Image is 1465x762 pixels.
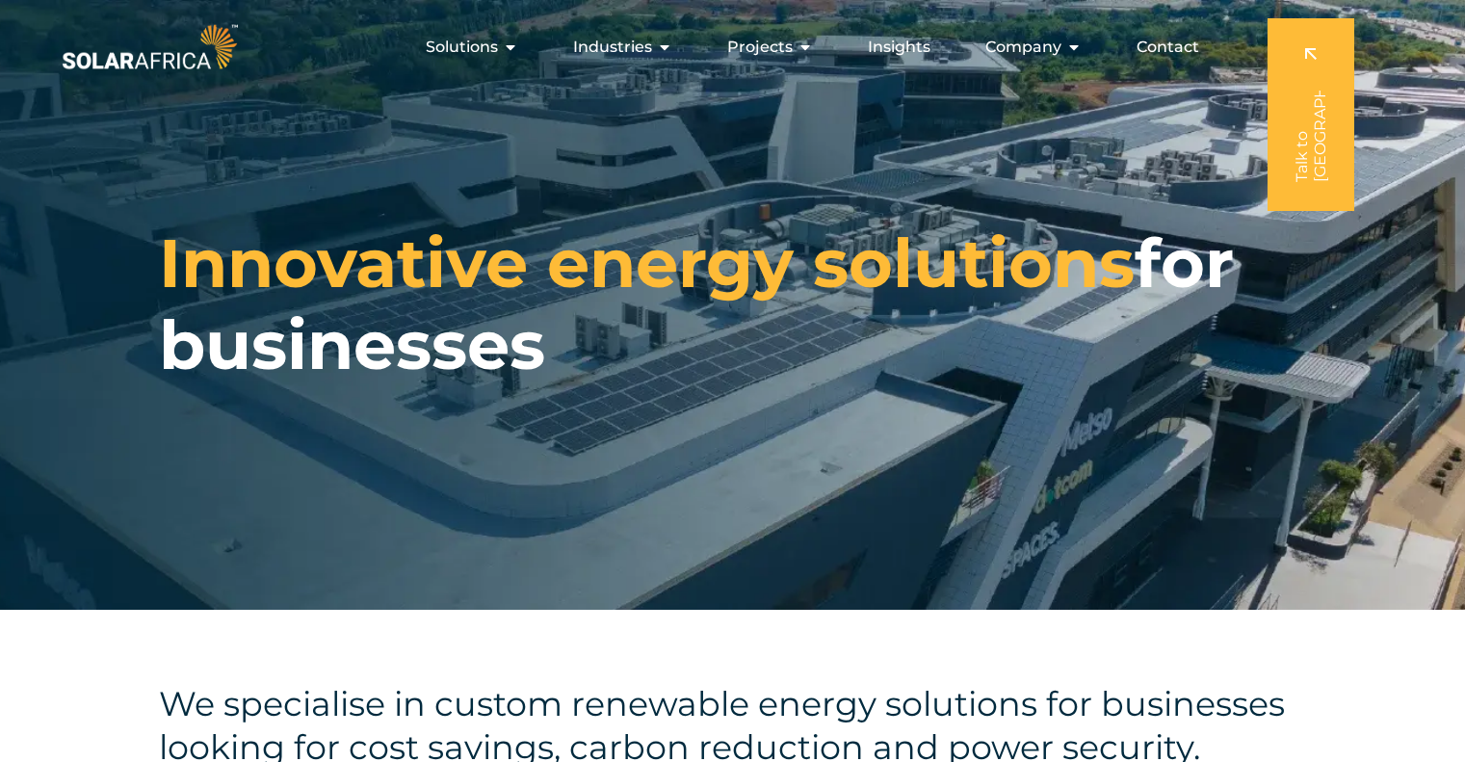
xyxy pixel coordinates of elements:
div: Menu Toggle [242,28,1215,66]
span: Projects [727,36,793,59]
nav: Menu [242,28,1215,66]
h1: for businesses [159,223,1306,386]
a: Insights [868,36,930,59]
span: Industries [573,36,652,59]
a: Contact [1137,36,1199,59]
span: Innovative energy solutions [159,222,1135,304]
span: Solutions [426,36,498,59]
span: Company [985,36,1061,59]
